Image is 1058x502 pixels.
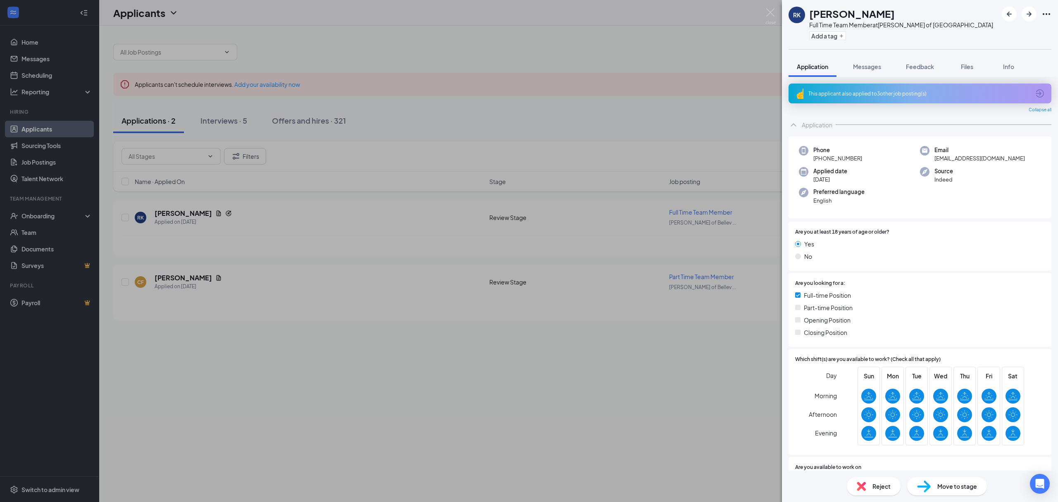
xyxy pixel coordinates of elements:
[813,167,847,175] span: Applied date
[934,146,1025,154] span: Email
[813,175,847,184] span: [DATE]
[872,482,891,491] span: Reject
[1002,7,1017,22] button: ArrowLeftNew
[809,21,993,29] div: Full Time Team Member at [PERSON_NAME] of [GEOGRAPHIC_DATA]
[885,371,900,380] span: Mon
[1004,9,1014,19] svg: ArrowLeftNew
[1022,7,1037,22] button: ArrowRight
[961,63,973,70] span: Files
[1024,9,1034,19] svg: ArrowRight
[1030,474,1050,494] div: Open Intercom Messenger
[813,146,862,154] span: Phone
[861,371,876,380] span: Sun
[797,63,828,70] span: Application
[804,316,851,325] span: Opening Position
[795,280,845,287] span: Are you looking for a:
[1006,371,1020,380] span: Sat
[813,188,865,196] span: Preferred language
[982,371,996,380] span: Fri
[906,63,934,70] span: Feedback
[937,482,977,491] span: Move to stage
[809,31,846,40] button: PlusAdd a tag
[957,371,972,380] span: Thu
[1003,63,1014,70] span: Info
[808,90,1030,97] div: This applicant also applied to 3 other job posting(s)
[813,196,865,205] span: English
[804,239,814,249] span: Yes
[795,228,889,236] span: Are you at least 18 years of age or older?
[909,371,924,380] span: Tue
[789,120,798,130] svg: ChevronUp
[1035,88,1045,98] svg: ArrowCircle
[839,33,844,38] svg: Plus
[793,11,801,19] div: RK
[1041,9,1051,19] svg: Ellipses
[934,167,953,175] span: Source
[809,7,895,21] h1: [PERSON_NAME]
[813,154,862,163] span: [PHONE_NUMBER]
[815,426,837,440] span: Evening
[809,407,837,422] span: Afternoon
[1029,107,1051,113] span: Collapse all
[853,63,881,70] span: Messages
[804,303,853,312] span: Part-time Position
[804,252,812,261] span: No
[802,121,832,129] div: Application
[934,154,1025,163] span: [EMAIL_ADDRESS][DOMAIN_NAME]
[795,464,861,471] span: Are you available to work on
[933,371,948,380] span: Wed
[795,356,941,363] span: Which shift(s) are you available to work? (Check all that apply)
[804,291,851,300] span: Full-time Position
[815,388,837,403] span: Morning
[934,175,953,184] span: Indeed
[804,328,847,337] span: Closing Position
[826,371,837,380] span: Day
